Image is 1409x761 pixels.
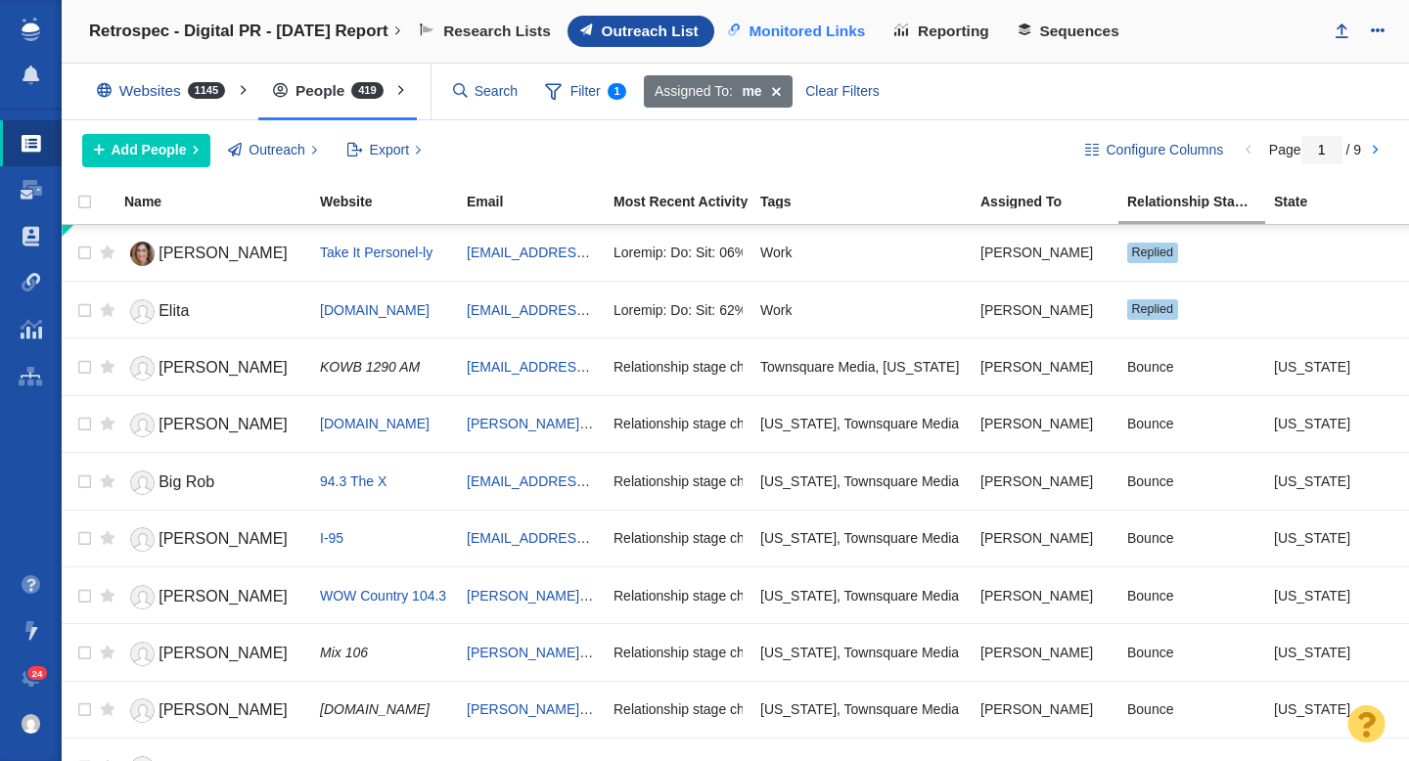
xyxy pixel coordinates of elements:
[320,701,430,717] span: [DOMAIN_NAME]
[320,645,368,660] span: Mix 106
[1118,338,1265,395] td: Bounce
[27,666,48,681] span: 24
[1118,225,1265,282] td: Replied
[1274,574,1403,616] div: [US_STATE]
[1074,134,1235,167] button: Configure Columns
[760,244,792,261] span: Work
[614,195,758,208] div: Most Recent Activity
[159,245,288,261] span: [PERSON_NAME]
[467,645,925,660] a: [PERSON_NAME][EMAIL_ADDRESS][PERSON_NAME][DOMAIN_NAME]
[112,140,187,160] span: Add People
[159,416,288,432] span: [PERSON_NAME]
[601,22,698,40] span: Outreach List
[1269,142,1361,157] span: Page / 9
[1127,472,1173,490] span: Bounce
[760,195,978,211] a: Tags
[1106,140,1223,160] span: Configure Columns
[918,22,989,40] span: Reporting
[760,358,959,376] span: Townsquare Media, Wyoming
[159,530,288,547] span: [PERSON_NAME]
[124,580,302,614] a: [PERSON_NAME]
[1131,302,1173,316] span: Replied
[980,289,1110,331] div: [PERSON_NAME]
[1131,246,1173,259] span: Replied
[568,16,715,47] a: Outreach List
[980,403,1110,445] div: [PERSON_NAME]
[124,522,302,557] a: [PERSON_NAME]
[714,16,882,47] a: Monitored Links
[467,473,699,489] a: [EMAIL_ADDRESS][DOMAIN_NAME]
[1006,16,1136,47] a: Sequences
[1127,644,1173,661] span: Bounce
[1127,529,1173,547] span: Bounce
[124,195,318,208] div: Name
[614,587,852,604] span: Relationship stage changed to: Bounce
[124,195,318,211] a: Name
[1127,358,1173,376] span: Bounce
[1127,587,1173,604] span: Bounce
[124,466,302,500] a: Big Rob
[1127,195,1272,208] div: Relationship Stage
[320,302,430,318] a: [DOMAIN_NAME]
[1118,453,1265,510] td: Bounce
[124,637,302,671] a: [PERSON_NAME]
[467,195,612,208] div: Email
[1274,631,1403,673] div: [US_STATE]
[124,351,302,385] a: [PERSON_NAME]
[980,460,1110,502] div: [PERSON_NAME]
[124,294,302,329] a: Elita
[1118,395,1265,452] td: Bounce
[467,245,699,260] a: [EMAIL_ADDRESS][DOMAIN_NAME]
[320,473,386,489] a: 94.3 The X
[320,245,432,260] a: Take It Personel-ly
[320,359,420,375] span: KOWB 1290 AM
[760,587,959,604] span: Idaho, Townsquare Media
[320,195,465,211] a: Website
[320,530,343,546] span: I-95
[882,16,1005,47] a: Reporting
[1274,460,1403,502] div: [US_STATE]
[467,530,811,546] a: [EMAIL_ADDRESS][PERSON_NAME][DOMAIN_NAME]
[614,358,852,376] span: Relationship stage changed to: Bounce
[159,359,288,376] span: [PERSON_NAME]
[980,345,1110,387] div: [PERSON_NAME]
[1118,624,1265,681] td: Bounce
[1274,345,1403,387] div: [US_STATE]
[159,588,288,604] span: [PERSON_NAME]
[188,82,225,99] span: 1145
[795,75,890,109] div: Clear Filters
[608,83,627,100] span: 1
[614,700,852,718] span: Relationship stage changed to: Bounce
[467,701,925,717] a: [PERSON_NAME][EMAIL_ADDRESS][PERSON_NAME][DOMAIN_NAME]
[22,714,41,734] img: 8a21b1a12a7554901d364e890baed237
[614,644,852,661] span: Relationship stage changed to: Bounce
[655,81,733,102] span: Assigned To:
[760,700,959,718] span: Illinois, Townsquare Media
[82,134,210,167] button: Add People
[1118,681,1265,738] td: Bounce
[534,73,638,111] span: Filter
[980,574,1110,616] div: [PERSON_NAME]
[407,16,567,47] a: Research Lists
[1274,689,1403,731] div: [US_STATE]
[159,473,214,490] span: Big Rob
[749,22,865,40] span: Monitored Links
[124,694,302,728] a: [PERSON_NAME]
[445,74,527,109] input: Search
[760,195,978,208] div: Tags
[980,689,1110,731] div: [PERSON_NAME]
[1118,566,1265,623] td: Bounce
[614,472,852,490] span: Relationship stage changed to: Bounce
[980,232,1110,274] div: [PERSON_NAME]
[760,301,792,319] span: Work
[159,701,288,718] span: [PERSON_NAME]
[467,588,925,604] a: [PERSON_NAME][EMAIL_ADDRESS][PERSON_NAME][DOMAIN_NAME]
[1127,195,1272,211] a: Relationship Stage
[159,645,288,661] span: [PERSON_NAME]
[1274,403,1403,445] div: [US_STATE]
[1118,510,1265,566] td: Bounce
[760,415,959,432] span: Colorado, Townsquare Media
